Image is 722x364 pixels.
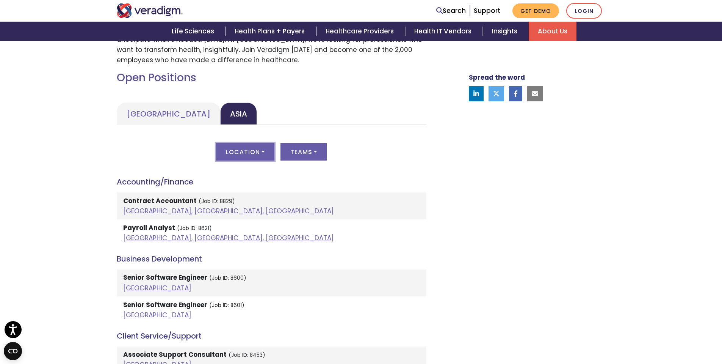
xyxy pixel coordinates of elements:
a: Asia [220,102,257,125]
a: [GEOGRAPHIC_DATA], [GEOGRAPHIC_DATA], [GEOGRAPHIC_DATA] [123,206,334,216]
a: [GEOGRAPHIC_DATA], [GEOGRAPHIC_DATA], [GEOGRAPHIC_DATA] [123,233,334,243]
h4: Business Development [117,254,426,263]
a: Get Demo [512,3,559,18]
a: [GEOGRAPHIC_DATA] [123,310,191,320]
h4: Client Service/Support [117,331,426,340]
img: Veradigm logo [117,3,183,18]
a: [GEOGRAPHIC_DATA] [117,102,220,125]
a: Health Plans + Payers [226,22,316,41]
a: Healthcare Providers [316,22,405,41]
a: Login [566,3,602,19]
strong: Payroll Analyst [123,223,175,232]
h4: Accounting/Finance [117,177,426,186]
small: (Job ID: 8829) [199,198,235,205]
strong: Spread the word [469,73,525,82]
small: (Job ID: 8600) [209,274,246,282]
strong: Senior Software Engineer [123,300,207,309]
a: Life Sciences [163,22,226,41]
strong: Associate Support Consultant [123,350,227,359]
small: (Job ID: 8621) [177,225,212,232]
a: Health IT Vendors [405,22,483,41]
h2: Open Positions [117,71,426,84]
small: (Job ID: 8453) [229,351,265,359]
a: Search [436,6,466,16]
small: (Job ID: 8601) [209,302,244,309]
button: Teams [280,143,327,161]
a: Insights [483,22,529,41]
strong: Senior Software Engineer [123,273,207,282]
button: Open CMP widget [4,342,22,360]
a: Support [474,6,500,15]
button: Location [216,143,274,161]
a: [GEOGRAPHIC_DATA] [123,284,191,293]
strong: Contract Accountant [123,196,197,205]
a: About Us [529,22,576,41]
